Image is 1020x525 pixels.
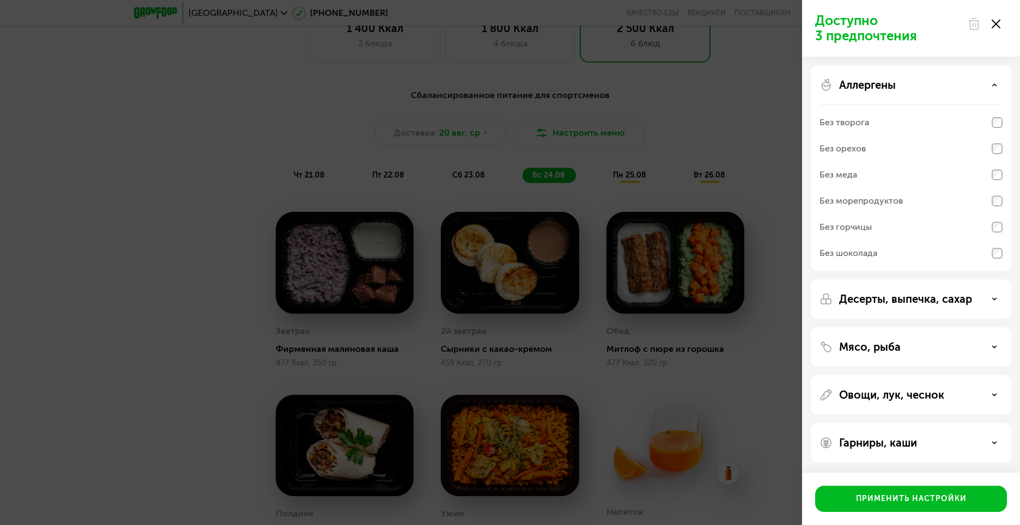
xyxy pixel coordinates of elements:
p: Гарниры, каши [839,436,917,449]
div: Без меда [819,168,857,181]
div: Без морепродуктов [819,194,903,207]
p: Овощи, лук, чеснок [839,388,944,401]
div: Применить настройки [856,493,967,504]
div: Без орехов [819,142,866,155]
p: Мясо, рыба [839,340,901,353]
div: Без горчицы [819,221,872,234]
div: Без творога [819,116,869,129]
div: Без шоколада [819,247,877,260]
button: Применить настройки [815,486,1007,512]
p: Десерты, выпечка, сахар [839,292,972,306]
p: Доступно 3 предпочтения [815,13,961,44]
p: Аллергены [839,78,896,91]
